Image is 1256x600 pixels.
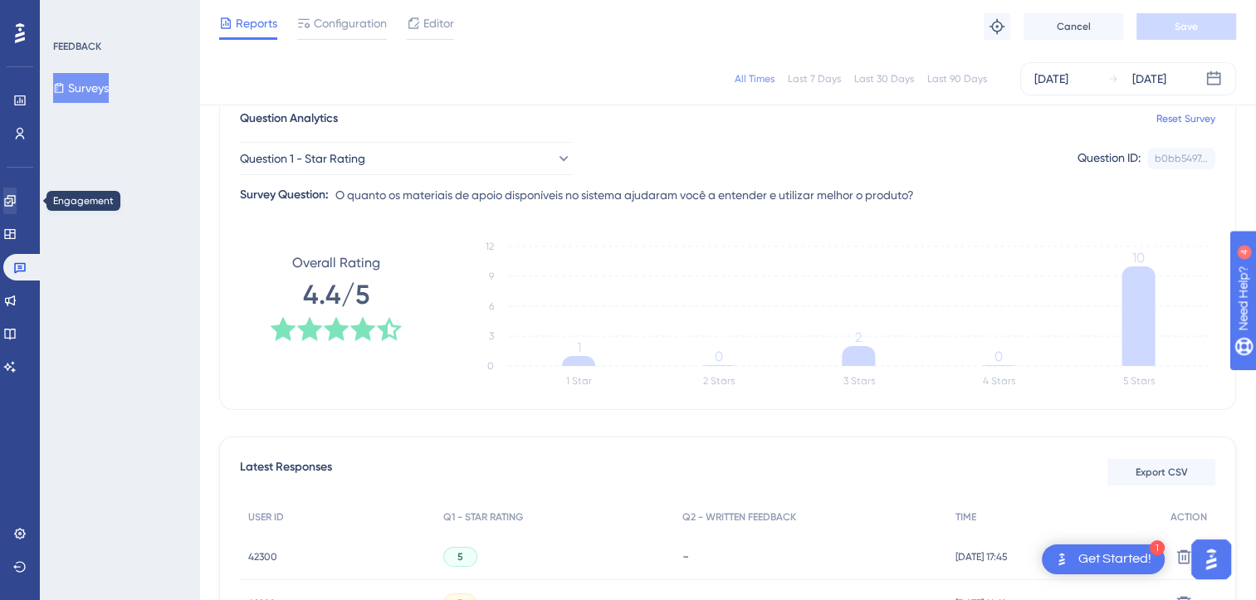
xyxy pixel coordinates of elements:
div: Get Started! [1078,550,1151,568]
tspan: 2 [855,329,862,345]
a: Reset Survey [1156,112,1215,125]
text: 5 Stars [1123,375,1155,387]
tspan: 10 [1132,250,1145,266]
tspan: 3 [489,330,494,342]
div: b0bb5497... [1155,152,1208,165]
tspan: 0 [715,349,723,364]
span: Q2 - WRITTEN FEEDBACK [682,510,796,524]
div: FEEDBACK [53,40,101,53]
tspan: 12 [486,241,494,252]
div: Last 90 Days [927,72,987,85]
span: Reports [236,13,277,33]
text: 4 Stars [983,375,1015,387]
span: 5 [457,550,463,563]
span: Cancel [1057,20,1091,33]
button: Question 1 - Star Rating [240,142,572,175]
div: Open Get Started! checklist, remaining modules: 1 [1042,544,1165,574]
div: 4 [115,8,120,22]
div: All Times [735,72,775,85]
div: [DATE] [1034,69,1068,89]
tspan: 9 [489,271,494,282]
span: Export CSV [1136,466,1188,479]
div: Question ID: [1078,148,1141,169]
span: Configuration [314,13,387,33]
button: Cancel [1024,13,1123,40]
span: Editor [423,13,454,33]
span: [DATE] 17:45 [955,550,1008,563]
text: 1 Star [566,375,592,387]
button: Save [1136,13,1236,40]
div: 1 [1150,540,1165,555]
span: Overall Rating [292,253,380,273]
iframe: UserGuiding AI Assistant Launcher [1186,534,1236,584]
div: - [682,549,939,564]
button: Surveys [53,73,109,103]
div: [DATE] [1132,69,1166,89]
div: Last 30 Days [854,72,914,85]
span: Question 1 - Star Rating [240,149,365,168]
img: launcher-image-alternative-text [1052,549,1072,569]
span: Q1 - STAR RATING [443,510,523,524]
tspan: 0 [487,360,494,372]
span: 4.4/5 [303,276,369,313]
span: ACTION [1170,510,1207,524]
span: O quanto os materiais de apoio disponíveis no sistema ajudaram você a entender e utilizar melhor ... [335,185,914,205]
span: TIME [955,510,976,524]
button: Export CSV [1107,459,1215,485]
span: 42300 [248,550,277,563]
text: 2 Stars [703,375,735,387]
tspan: 6 [489,300,494,312]
tspan: 1 [577,339,581,355]
div: Survey Question: [240,185,329,205]
text: 3 Stars [843,375,875,387]
tspan: 0 [995,349,1003,364]
span: USER ID [248,510,284,524]
span: Question Analytics [240,109,338,129]
span: Latest Responses [240,457,332,487]
span: Save [1175,20,1198,33]
div: Last 7 Days [788,72,841,85]
span: Need Help? [39,4,104,24]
